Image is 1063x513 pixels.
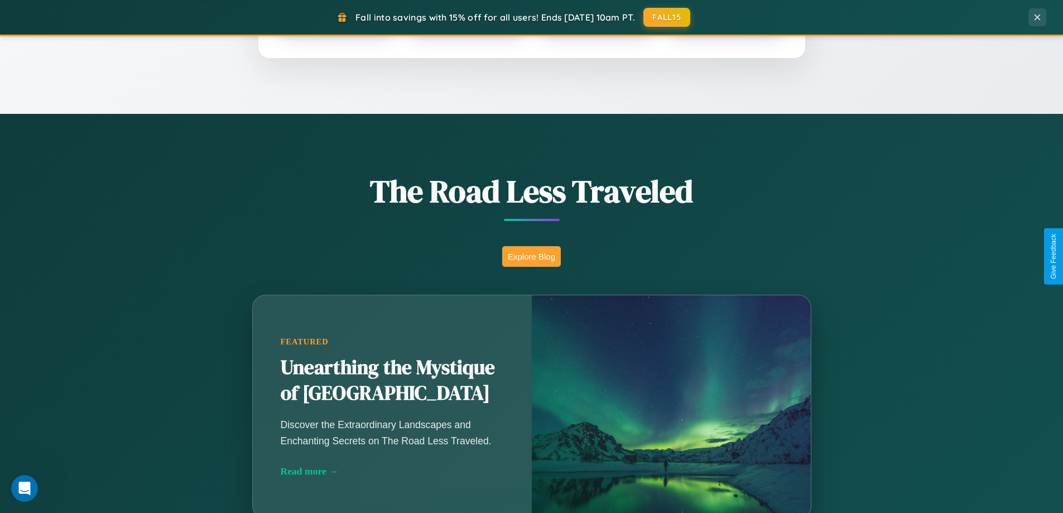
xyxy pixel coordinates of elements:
h2: Unearthing the Mystique of [GEOGRAPHIC_DATA] [281,355,504,406]
button: Explore Blog [502,246,561,267]
p: Discover the Extraordinary Landscapes and Enchanting Secrets on The Road Less Traveled. [281,417,504,448]
iframe: Intercom live chat [11,475,38,502]
span: Fall into savings with 15% off for all users! Ends [DATE] 10am PT. [355,12,635,23]
h1: The Road Less Traveled [197,170,867,213]
div: Give Feedback [1050,234,1057,279]
div: Featured [281,337,504,347]
div: Read more → [281,466,504,477]
button: FALL15 [643,8,690,27]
